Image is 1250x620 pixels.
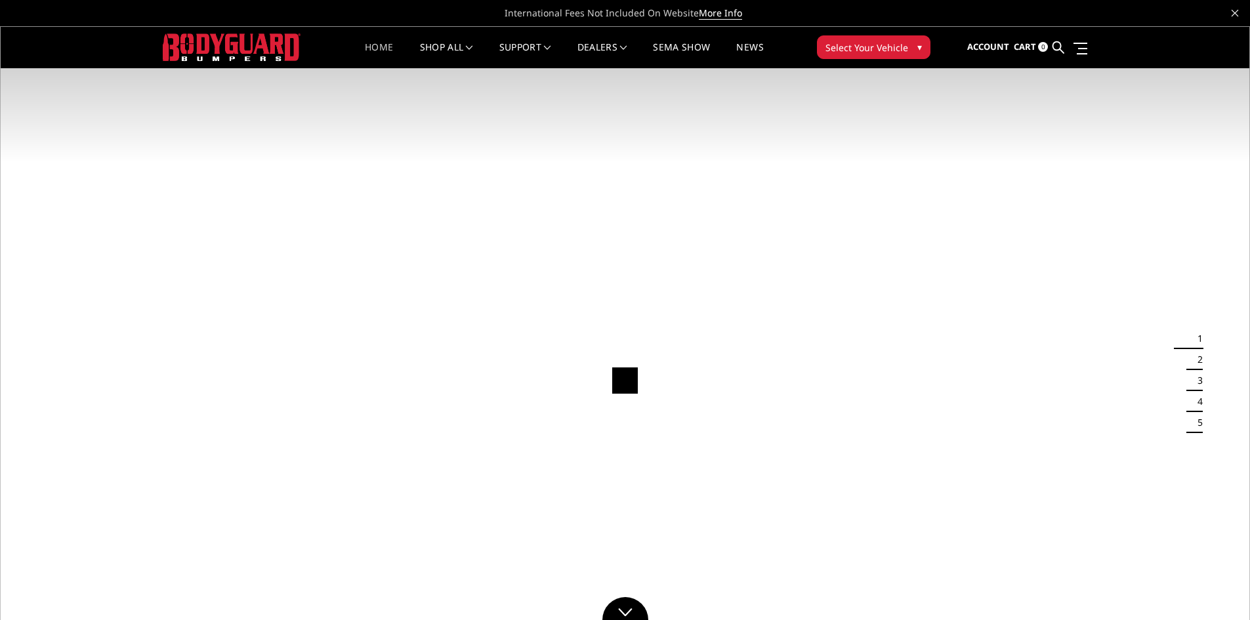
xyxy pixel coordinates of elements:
a: Home [365,43,393,68]
a: Cart 0 [1014,30,1048,65]
span: Account [967,41,1009,52]
span: ▾ [917,40,922,54]
button: 5 of 5 [1190,412,1203,433]
a: Account [967,30,1009,65]
button: 1 of 5 [1190,328,1203,349]
button: Select Your Vehicle [817,35,930,59]
a: SEMA Show [653,43,710,68]
a: Click to Down [602,597,648,620]
a: Dealers [577,43,627,68]
a: Support [499,43,551,68]
span: 0 [1038,42,1048,52]
a: shop all [420,43,473,68]
button: 2 of 5 [1190,349,1203,370]
a: More Info [699,7,742,20]
button: 3 of 5 [1190,370,1203,391]
button: 4 of 5 [1190,391,1203,412]
span: Select Your Vehicle [825,41,908,54]
a: News [736,43,763,68]
span: Cart [1014,41,1036,52]
img: BODYGUARD BUMPERS [163,33,301,60]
